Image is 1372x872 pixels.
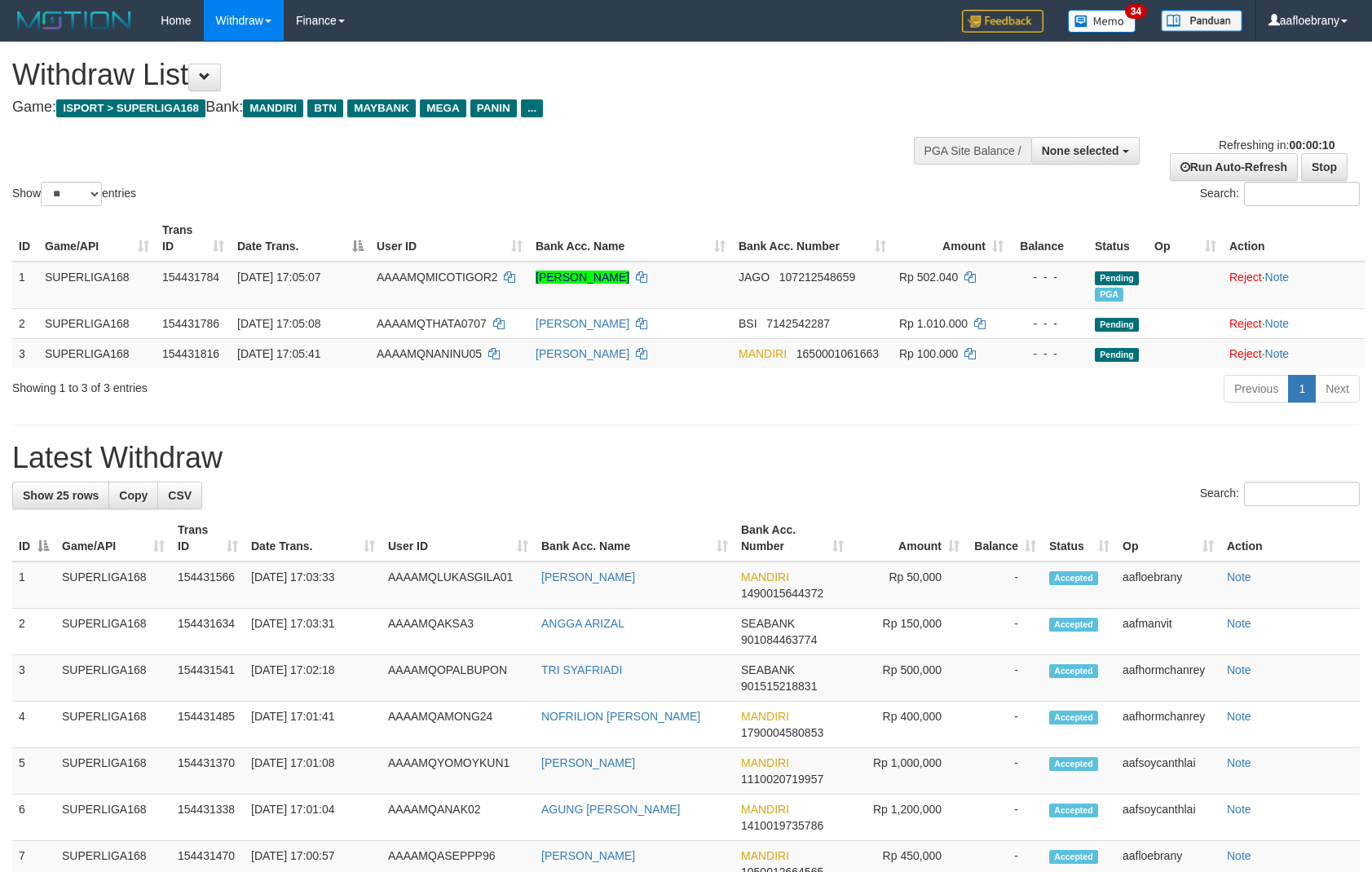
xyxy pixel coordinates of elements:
span: Accepted [1049,850,1098,864]
td: [DATE] 17:01:41 [245,702,382,748]
a: Previous [1224,375,1289,403]
td: SUPERLIGA168 [38,338,156,368]
span: Copy 1110020719957 to clipboard [741,773,823,786]
td: · [1223,338,1365,368]
img: Feedback.jpg [962,10,1043,33]
div: Showing 1 to 3 of 3 entries [12,373,559,396]
td: - [966,795,1043,841]
span: Copy 1410019735786 to clipboard [741,819,823,832]
label: Search: [1200,482,1360,506]
span: BTN [307,99,343,117]
td: Rp 1,200,000 [850,795,966,841]
span: Copy [119,489,148,502]
span: MAYBANK [347,99,416,117]
a: [PERSON_NAME] [541,756,635,769]
a: Note [1265,347,1290,360]
span: CSV [168,489,192,502]
td: SUPERLIGA168 [55,748,171,795]
td: - [966,655,1043,702]
td: [DATE] 17:01:08 [245,748,382,795]
a: NOFRILION [PERSON_NAME] [541,710,700,723]
td: SUPERLIGA168 [55,609,171,655]
td: 3 [12,338,38,368]
th: Trans ID: activate to sort column ascending [156,215,231,262]
a: [PERSON_NAME] [541,570,635,584]
td: 1 [12,262,38,309]
td: AAAAMQOPALBUPON [382,655,535,702]
span: MANDIRI [741,849,789,862]
span: 154431786 [162,317,219,330]
a: Run Auto-Refresh [1170,153,1298,181]
span: AAAAMQNANINU05 [377,347,482,360]
td: 154431541 [171,655,245,702]
span: Marked by aafsoumeymey [1095,288,1123,302]
td: aafloebrany [1116,562,1220,609]
div: - - - [1017,269,1082,285]
td: SUPERLIGA168 [55,702,171,748]
span: ... [521,99,543,117]
td: · [1223,308,1365,338]
td: 6 [12,795,55,841]
a: [PERSON_NAME] [541,849,635,862]
h1: Latest Withdraw [12,442,1360,474]
td: 3 [12,655,55,702]
td: [DATE] 17:03:33 [245,562,382,609]
th: Bank Acc. Number: activate to sort column ascending [732,215,893,262]
span: MANDIRI [741,803,789,816]
span: MANDIRI [741,570,789,584]
span: 154431784 [162,271,219,284]
span: MANDIRI [741,710,789,723]
th: Balance [1010,215,1088,262]
a: Next [1315,375,1360,403]
td: 154431338 [171,795,245,841]
span: Show 25 rows [23,489,99,502]
a: Copy [108,482,158,509]
td: [DATE] 17:02:18 [245,655,382,702]
span: Copy 107212548659 to clipboard [779,271,855,284]
th: Bank Acc. Name: activate to sort column ascending [535,515,735,562]
th: Amount: activate to sort column ascending [893,215,1010,262]
span: Refreshing in: [1219,139,1335,152]
th: ID [12,215,38,262]
a: [PERSON_NAME] [536,271,629,284]
th: Date Trans.: activate to sort column ascending [245,515,382,562]
span: ISPORT > SUPERLIGA168 [56,99,205,117]
span: PANIN [470,99,517,117]
span: Copy 901084463774 to clipboard [741,633,817,646]
td: · [1223,262,1365,309]
span: None selected [1042,144,1119,157]
td: SUPERLIGA168 [55,562,171,609]
td: SUPERLIGA168 [38,262,156,309]
th: Bank Acc. Name: activate to sort column ascending [529,215,732,262]
td: AAAAMQAKSA3 [382,609,535,655]
td: aafmanvit [1116,609,1220,655]
td: 154431485 [171,702,245,748]
a: Note [1227,803,1251,816]
span: Copy 7142542287 to clipboard [766,317,830,330]
td: 2 [12,609,55,655]
td: aafsoycanthlai [1116,795,1220,841]
td: SUPERLIGA168 [55,655,171,702]
td: Rp 50,000 [850,562,966,609]
a: AGUNG [PERSON_NAME] [541,803,680,816]
span: BSI [739,317,757,330]
a: Stop [1301,153,1348,181]
span: Copy 1650001061663 to clipboard [796,347,879,360]
td: aafsoycanthlai [1116,748,1220,795]
input: Search: [1244,182,1360,206]
a: TRI SYAFRIADI [541,663,622,676]
td: 154431566 [171,562,245,609]
td: aafhormchanrey [1116,702,1220,748]
div: - - - [1017,346,1082,362]
span: MANDIRI [741,756,789,769]
td: [DATE] 17:01:04 [245,795,382,841]
a: Reject [1229,317,1262,330]
a: Note [1227,710,1251,723]
strong: 00:00:10 [1289,139,1335,152]
th: Trans ID: activate to sort column ascending [171,515,245,562]
img: MOTION_logo.png [12,8,136,33]
span: SEABANK [741,663,795,676]
td: aafhormchanrey [1116,655,1220,702]
span: MEGA [420,99,466,117]
th: Game/API: activate to sort column ascending [55,515,171,562]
